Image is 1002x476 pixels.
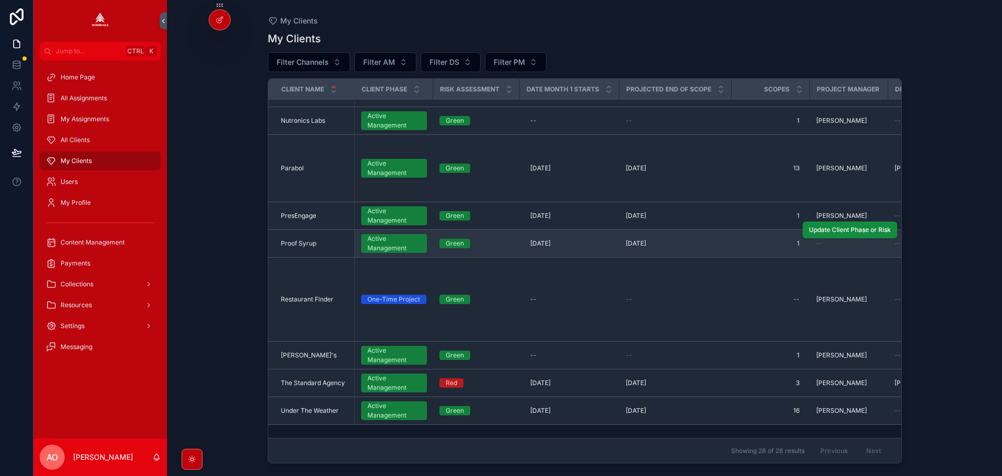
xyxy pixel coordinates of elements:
[281,164,304,172] span: Parabol
[526,402,613,419] a: [DATE]
[738,160,804,177] a: 13
[816,295,882,304] a: [PERSON_NAME]
[485,52,546,72] button: Select Button
[281,295,349,304] a: Restaurant Finder
[61,115,109,123] span: My Assignments
[361,234,427,253] a: Active Management
[40,42,161,61] button: Jump to...CtrlK
[40,317,161,335] a: Settings
[361,374,427,392] a: Active Management
[61,322,85,330] span: Settings
[738,375,804,391] a: 3
[439,116,514,125] a: Green
[803,222,897,238] button: Update Client Phase or Risk
[894,379,961,387] a: [PERSON_NAME]
[363,57,395,67] span: Filter AM
[92,13,109,29] img: App logo
[742,379,800,387] span: 3
[793,295,800,304] div: --
[361,206,427,225] a: Active Management
[742,117,800,125] span: 1
[626,212,725,220] a: [DATE]
[46,451,58,463] span: AO
[742,351,800,359] span: 1
[817,85,879,94] span: Project Manager
[446,239,464,248] div: Green
[816,351,867,359] span: [PERSON_NAME]
[281,407,349,415] a: Under The Weather
[61,343,92,351] span: Messaging
[738,347,804,364] a: 1
[354,52,416,72] button: Select Button
[626,212,646,220] span: [DATE]
[61,157,92,165] span: My Clients
[764,85,790,94] span: Scopes
[61,94,107,102] span: All Assignments
[281,85,324,94] span: Client Name
[526,235,613,252] a: [DATE]
[367,206,421,225] div: Active Management
[816,239,882,248] a: --
[281,351,337,359] span: [PERSON_NAME]'s
[816,407,882,415] a: [PERSON_NAME]
[56,47,122,55] span: Jump to...
[361,111,427,130] a: Active Management
[446,351,464,360] div: Green
[894,212,901,220] span: --
[816,212,867,220] span: [PERSON_NAME]
[626,85,711,94] span: Projected End of Scope
[738,207,804,224] a: 1
[61,178,78,186] span: Users
[446,295,464,304] div: Green
[526,112,613,129] a: --
[742,212,800,220] span: 1
[526,160,613,177] a: [DATE]
[816,379,867,387] span: [PERSON_NAME]
[439,378,514,388] a: Red
[526,375,613,391] a: [DATE]
[816,239,822,248] span: --
[73,452,133,462] p: [PERSON_NAME]
[626,239,646,248] span: [DATE]
[894,117,961,125] a: --
[40,338,161,356] a: Messaging
[742,164,800,172] span: 13
[894,351,961,359] a: --
[816,164,867,172] span: [PERSON_NAME]
[430,57,459,67] span: Filter DS
[268,31,321,46] h1: My Clients
[894,351,901,359] span: --
[439,211,514,220] a: Green
[816,351,882,359] a: [PERSON_NAME]
[626,164,725,172] a: [DATE]
[361,295,427,304] a: One-Time Project
[40,193,161,212] a: My Profile
[731,447,805,455] span: Showing 28 of 28 results
[61,199,91,207] span: My Profile
[367,401,421,420] div: Active Management
[446,116,464,125] div: Green
[894,379,945,387] span: [PERSON_NAME]
[738,402,804,419] a: 16
[61,301,92,309] span: Resources
[894,239,901,248] span: --
[40,172,161,191] a: Users
[367,159,421,178] div: Active Management
[40,296,161,315] a: Resources
[626,295,725,304] a: --
[361,159,427,178] a: Active Management
[738,235,804,252] a: 1
[894,295,901,304] span: --
[281,379,345,387] span: The Standard Agency
[816,379,882,387] a: [PERSON_NAME]
[446,378,457,388] div: Red
[626,407,725,415] a: [DATE]
[738,112,804,129] a: 1
[61,73,95,82] span: Home Page
[530,239,551,248] span: [DATE]
[367,295,420,304] div: One-Time Project
[440,85,499,94] span: Risk Assessment
[40,152,161,170] a: My Clients
[446,164,464,173] div: Green
[281,212,316,220] span: PresEngage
